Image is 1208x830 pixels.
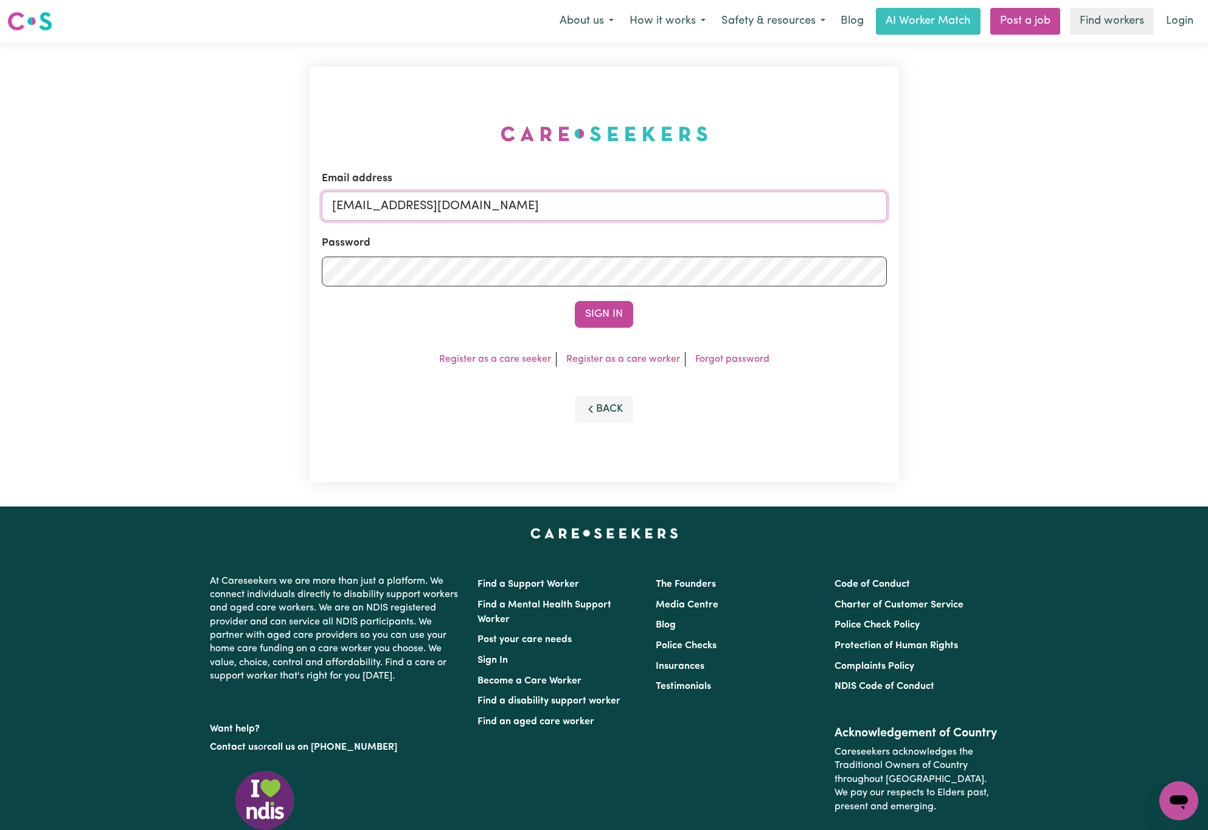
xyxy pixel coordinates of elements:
a: The Founders [656,579,716,589]
a: Find workers [1070,8,1154,35]
a: Find a disability support worker [477,696,620,706]
a: Police Check Policy [835,620,920,630]
a: Register as a care seeker [439,354,551,364]
a: Contact us [210,742,258,752]
button: About us [552,9,622,34]
a: Post your care needs [477,635,572,645]
a: Register as a care worker [566,354,680,364]
input: Email address [322,192,887,221]
p: At Careseekers we are more than just a platform. We connect individuals directly to disability su... [210,570,463,688]
a: Insurances [656,662,704,671]
button: Sign In [575,301,633,328]
h2: Acknowledgement of Country [835,726,998,741]
a: Media Centre [656,600,718,610]
a: Careseekers home page [530,528,678,538]
a: Sign In [477,655,508,665]
a: Find an aged care worker [477,717,594,727]
a: Post a job [990,8,1060,35]
p: or [210,736,463,759]
a: Become a Care Worker [477,676,581,686]
a: Careseekers logo [7,7,52,35]
a: Complaints Policy [835,662,914,671]
a: Login [1159,8,1201,35]
a: Find a Mental Health Support Worker [477,600,611,624]
button: How it works [622,9,713,34]
label: Email address [322,171,392,187]
p: Want help? [210,718,463,736]
p: Careseekers acknowledges the Traditional Owners of Country throughout [GEOGRAPHIC_DATA]. We pay o... [835,741,998,818]
button: Back [575,396,633,423]
a: Protection of Human Rights [835,641,958,651]
a: AI Worker Match [876,8,981,35]
a: Find a Support Worker [477,579,579,589]
a: Blog [656,620,676,630]
a: call us on [PHONE_NUMBER] [267,742,397,752]
a: Testimonials [656,682,711,691]
a: Police Checks [656,641,717,651]
label: Password [322,235,370,251]
a: NDIS Code of Conduct [835,682,934,691]
a: Code of Conduct [835,579,910,589]
a: Forgot password [695,354,769,364]
button: Safety & resources [713,9,833,34]
a: Charter of Customer Service [835,600,963,610]
img: Careseekers logo [7,10,52,32]
a: Blog [833,8,871,35]
iframe: Button to launch messaging window [1159,781,1198,820]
